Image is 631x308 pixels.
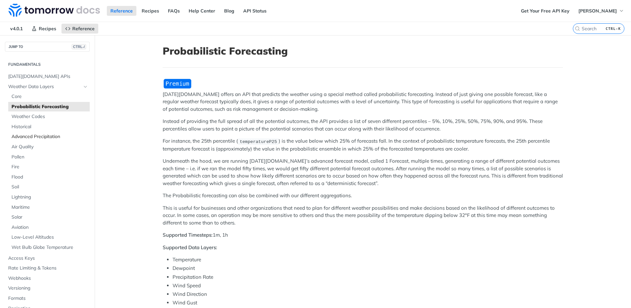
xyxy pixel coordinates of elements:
a: Core [8,92,90,102]
span: Probabilistic Forecasting [12,104,88,110]
a: Wet Bulb Globe Temperature [8,243,90,252]
li: Precipitation Rate [173,273,563,281]
button: Hide subpages for Weather Data Layers [83,84,88,89]
a: Probabilistic Forecasting [8,102,90,112]
a: Lightning [8,192,90,202]
p: [DATE][DOMAIN_NAME] offers an API that predicts the weather using a special method called probabi... [163,91,563,113]
p: Instead of providing the full spread of all the potential outcomes, the API provides a list of se... [163,118,563,132]
span: Historical [12,124,88,130]
span: Solar [12,214,88,221]
a: Get Your Free API Key [517,6,573,16]
span: v4.0.1 [7,24,26,34]
span: Maritime [12,204,88,211]
svg: Search [575,26,580,31]
a: FAQs [164,6,183,16]
li: Wind Speed [173,282,563,290]
a: [DATE][DOMAIN_NAME] APIs [5,72,90,82]
a: Recipes [28,24,60,34]
a: Aviation [8,223,90,232]
a: Flood [8,172,90,182]
a: Historical [8,122,90,132]
span: Reference [72,26,95,32]
button: JUMP TOCTRL-/ [5,42,90,52]
kbd: CTRL-K [604,25,622,32]
span: Pollen [12,154,88,160]
span: Versioning [8,285,88,292]
strong: Supported Data Layers: [163,244,217,250]
a: Access Keys [5,253,90,263]
span: temperatureP25 [240,139,277,144]
img: Tomorrow.io Weather API Docs [9,4,100,17]
h2: Fundamentals [5,61,90,67]
a: Reference [61,24,98,34]
p: Underneath the hood, we are running [DATE][DOMAIN_NAME]’s advanced forecast model, called 1 Forec... [163,157,563,187]
a: Weather Codes [8,112,90,122]
li: Dewpoint [173,265,563,272]
span: Access Keys [8,255,88,262]
a: Blog [221,6,238,16]
span: Core [12,93,88,100]
span: Air Quality [12,144,88,150]
a: Recipes [138,6,163,16]
span: Aviation [12,224,88,231]
a: Versioning [5,283,90,293]
a: Maritime [8,202,90,212]
span: Low-Level Altitudes [12,234,88,241]
p: The Probabilistic forecasting can also be combined with our different aggregations. [163,192,563,200]
a: Air Quality [8,142,90,152]
li: Wind Direction [173,291,563,298]
span: Lightning [12,194,88,201]
span: Weather Codes [12,113,88,120]
span: Advanced Precipitation [12,133,88,140]
span: Soil [12,184,88,190]
a: Formats [5,294,90,303]
a: Webhooks [5,273,90,283]
a: Advanced Precipitation [8,132,90,142]
a: Low-Level Altitudes [8,232,90,242]
li: Temperature [173,256,563,264]
span: Rate Limiting & Tokens [8,265,88,272]
li: Wind Gust [173,299,563,307]
span: [PERSON_NAME] [578,8,617,14]
p: This is useful for businesses and other organizations that need to plan for different weather pos... [163,204,563,227]
button: [PERSON_NAME] [575,6,628,16]
p: For instance, the 25th percentile ( ) is the value below which 25% of forecasts fall. In the cont... [163,137,563,153]
a: Fire [8,162,90,172]
a: Help Center [185,6,219,16]
a: Reference [107,6,136,16]
span: Webhooks [8,275,88,282]
span: Recipes [39,26,56,32]
a: API Status [240,6,270,16]
span: CTRL-/ [72,44,86,49]
span: Fire [12,164,88,170]
a: Weather Data LayersHide subpages for Weather Data Layers [5,82,90,92]
a: Solar [8,212,90,222]
span: Flood [12,174,88,180]
p: 1m, 1h [163,231,563,239]
a: Soil [8,182,90,192]
a: Rate Limiting & Tokens [5,263,90,273]
h1: Probabilistic Forecasting [163,45,563,57]
span: [DATE][DOMAIN_NAME] APIs [8,73,88,80]
span: Weather Data Layers [8,83,81,90]
a: Pollen [8,152,90,162]
span: Formats [8,295,88,302]
span: Wet Bulb Globe Temperature [12,244,88,251]
strong: Supported Timesteps: [163,232,213,238]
